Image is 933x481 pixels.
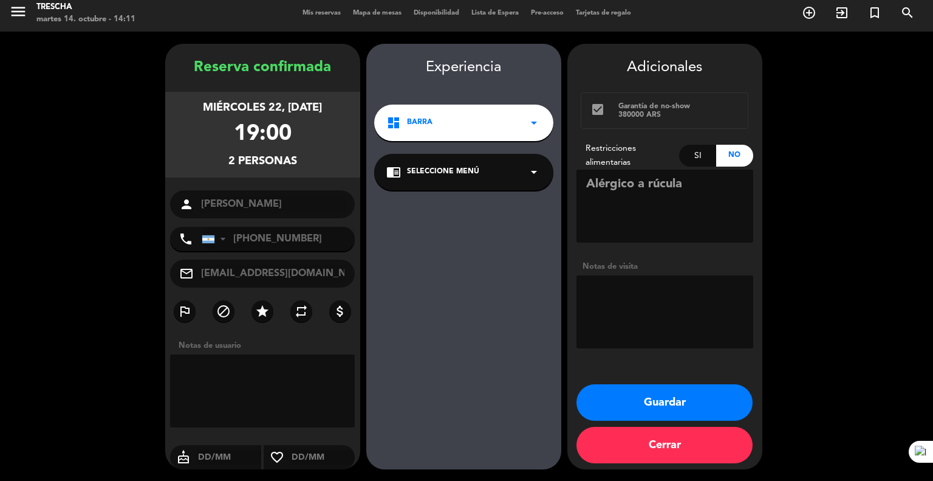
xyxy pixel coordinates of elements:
[527,116,541,130] i: arrow_drop_down
[203,99,322,117] div: miércoles 22, [DATE]
[716,145,753,167] div: No
[36,13,135,26] div: martes 14. octubre - 14:11
[290,450,355,465] input: DD/MM
[333,304,347,319] i: attach_money
[408,10,465,16] span: Disponibilidad
[576,260,753,273] div: Notas de visita
[576,142,680,170] div: Restricciones alimentarias
[179,266,194,281] i: mail_outline
[679,145,716,167] div: Si
[576,56,753,80] div: Adicionales
[179,197,194,212] i: person
[407,166,479,178] span: Seleccione Menú
[347,10,408,16] span: Mapa de mesas
[165,56,360,80] div: Reserva confirmada
[234,117,292,153] div: 19:00
[590,102,605,117] i: check_box
[527,165,541,179] i: arrow_drop_down
[618,102,739,111] div: Garantía de no-show
[366,56,561,80] div: Experiencia
[202,227,230,251] div: Argentina: +54
[9,2,27,25] button: menu
[465,10,525,16] span: Lista de Espera
[900,5,915,20] i: search
[618,111,739,119] div: 380000 ARS
[170,450,197,465] i: cake
[576,384,753,421] button: Guardar
[9,2,27,21] i: menu
[36,1,135,13] div: Trescha
[802,5,816,20] i: add_circle_outline
[835,5,849,20] i: exit_to_app
[525,10,570,16] span: Pre-acceso
[264,450,290,465] i: favorite_border
[576,427,753,463] button: Cerrar
[407,117,432,129] span: BARRA
[228,153,297,170] div: 2 personas
[197,450,262,465] input: DD/MM
[570,10,637,16] span: Tarjetas de regalo
[173,339,360,352] div: Notas de usuario
[867,5,882,20] i: turned_in_not
[179,232,193,246] i: phone
[255,304,270,319] i: star
[294,304,309,319] i: repeat
[386,116,401,130] i: dashboard
[216,304,231,319] i: block
[386,165,401,179] i: chrome_reader_mode
[296,10,347,16] span: Mis reservas
[177,304,192,319] i: outlined_flag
